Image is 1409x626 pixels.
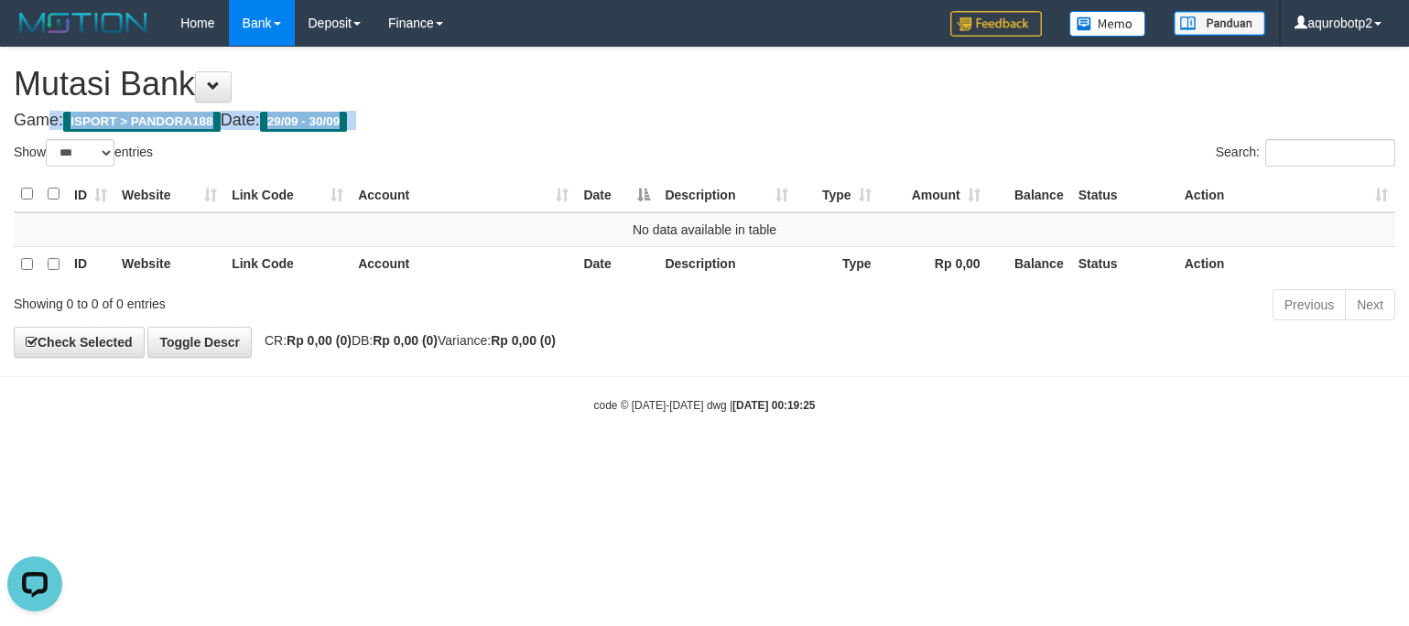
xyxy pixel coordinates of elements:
a: Toggle Descr [147,327,252,358]
th: ID: activate to sort column ascending [67,177,114,212]
th: Website [114,246,224,281]
th: Amount: activate to sort column ascending [879,177,988,212]
label: Search: [1216,139,1395,167]
th: Action: activate to sort column ascending [1177,177,1395,212]
input: Search: [1265,139,1395,167]
button: Open LiveChat chat widget [7,7,62,62]
div: Showing 0 to 0 of 0 entries [14,287,573,313]
td: No data available in table [14,212,1395,247]
span: 29/09 - 30/09 [260,112,348,132]
span: CR: DB: Variance: [255,333,556,348]
th: Status [1071,177,1177,212]
strong: [DATE] 00:19:25 [732,399,815,412]
span: ISPORT > PANDORA188 [63,112,221,132]
select: Showentries [46,139,114,167]
label: Show entries [14,139,153,167]
img: panduan.png [1174,11,1265,36]
th: Date [576,246,657,281]
img: MOTION_logo.png [14,9,153,37]
a: Next [1345,289,1395,320]
th: Date: activate to sort column descending [576,177,657,212]
th: Status [1071,246,1177,281]
th: Description [657,246,795,281]
th: ID [67,246,114,281]
h4: Game: Date: [14,112,1395,130]
small: code © [DATE]-[DATE] dwg | [594,399,816,412]
img: Button%20Memo.svg [1069,11,1146,37]
th: Balance [988,177,1071,212]
th: Account [351,246,576,281]
th: Action [1177,246,1395,281]
th: Type [796,246,879,281]
th: Link Code: activate to sort column ascending [224,177,351,212]
th: Link Code [224,246,351,281]
th: Description: activate to sort column ascending [657,177,795,212]
strong: Rp 0,00 (0) [491,333,556,348]
strong: Rp 0,00 (0) [373,333,438,348]
th: Website: activate to sort column ascending [114,177,224,212]
th: Type: activate to sort column ascending [796,177,879,212]
th: Account: activate to sort column ascending [351,177,576,212]
a: Previous [1273,289,1346,320]
img: Feedback.jpg [950,11,1042,37]
strong: Rp 0,00 (0) [287,333,352,348]
th: Rp 0,00 [879,246,988,281]
a: Check Selected [14,327,145,358]
th: Balance [988,246,1071,281]
h1: Mutasi Bank [14,66,1395,103]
